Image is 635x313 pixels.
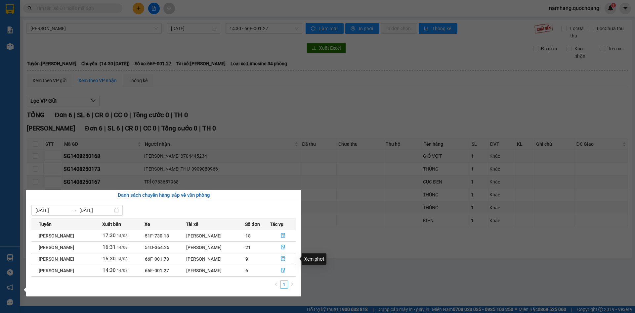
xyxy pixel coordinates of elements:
[145,221,150,228] span: Xe
[270,254,296,264] button: file-done
[103,267,116,273] span: 14:30
[288,281,296,288] button: right
[117,245,128,250] span: 14/08
[39,245,74,250] span: [PERSON_NAME]
[103,233,116,238] span: 17:30
[117,268,128,273] span: 14/08
[280,281,288,288] a: 1
[281,245,285,250] span: file-done
[281,268,285,273] span: file-done
[39,268,74,273] span: [PERSON_NAME]
[270,242,296,253] button: file-done
[245,233,251,238] span: 18
[302,253,326,265] div: Xem phơi
[145,268,169,273] span: 66F-001.27
[245,256,248,262] span: 9
[186,221,198,228] span: Tài xế
[145,233,169,238] span: 51F-730.18
[245,221,260,228] span: Số đơn
[270,265,296,276] button: file-done
[245,268,248,273] span: 6
[270,221,283,228] span: Tác vụ
[31,191,296,199] div: Danh sách chuyến hàng sắp về văn phòng
[71,208,77,213] span: to
[103,244,116,250] span: 16:31
[39,221,52,228] span: Tuyến
[272,281,280,288] button: left
[272,281,280,288] li: Previous Page
[117,234,128,238] span: 14/08
[117,257,128,261] span: 14/08
[270,231,296,241] button: file-done
[79,207,113,214] input: Đến ngày
[103,256,116,262] span: 15:30
[245,245,251,250] span: 21
[274,282,278,286] span: left
[290,282,294,286] span: right
[102,221,121,228] span: Xuất bến
[39,256,74,262] span: [PERSON_NAME]
[39,233,74,238] span: [PERSON_NAME]
[280,281,288,288] li: 1
[288,281,296,288] li: Next Page
[281,233,285,238] span: file-done
[186,232,245,239] div: [PERSON_NAME]
[281,256,285,262] span: file-done
[186,244,245,251] div: [PERSON_NAME]
[35,207,69,214] input: Từ ngày
[186,255,245,263] div: [PERSON_NAME]
[71,208,77,213] span: swap-right
[145,245,169,250] span: 51D-364.25
[145,256,169,262] span: 66F-001.78
[186,267,245,274] div: [PERSON_NAME]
